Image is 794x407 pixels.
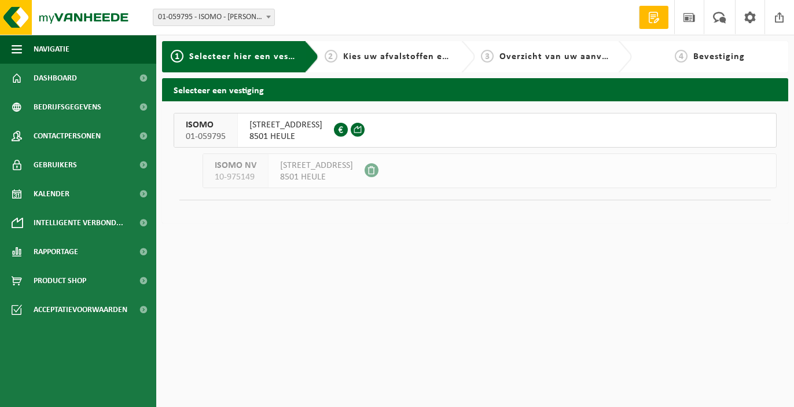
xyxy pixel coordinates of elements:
h2: Selecteer een vestiging [162,78,788,101]
span: 8501 HEULE [280,171,353,183]
span: 01-059795 - ISOMO - HEULE [153,9,275,26]
span: 3 [481,50,494,63]
span: Product Shop [34,266,86,295]
span: Kalender [34,179,69,208]
button: ISOMO 01-059795 [STREET_ADDRESS]8501 HEULE [174,113,777,148]
span: 2 [325,50,337,63]
span: Gebruikers [34,151,77,179]
span: Kies uw afvalstoffen en recipiënten [343,52,502,61]
span: Acceptatievoorwaarden [34,295,127,324]
span: [STREET_ADDRESS] [280,160,353,171]
span: 4 [675,50,688,63]
span: ISOMO NV [215,160,256,171]
span: Bevestiging [693,52,745,61]
span: Selecteer hier een vestiging [189,52,314,61]
span: 01-059795 [186,131,226,142]
span: 1 [171,50,183,63]
span: 8501 HEULE [249,131,322,142]
span: Rapportage [34,237,78,266]
span: 10-975149 [215,171,256,183]
span: Dashboard [34,64,77,93]
span: ISOMO [186,119,226,131]
span: 01-059795 - ISOMO - HEULE [153,9,274,25]
span: Bedrijfsgegevens [34,93,101,122]
span: Intelligente verbond... [34,208,123,237]
span: Navigatie [34,35,69,64]
span: Contactpersonen [34,122,101,151]
span: [STREET_ADDRESS] [249,119,322,131]
span: Overzicht van uw aanvraag [499,52,622,61]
